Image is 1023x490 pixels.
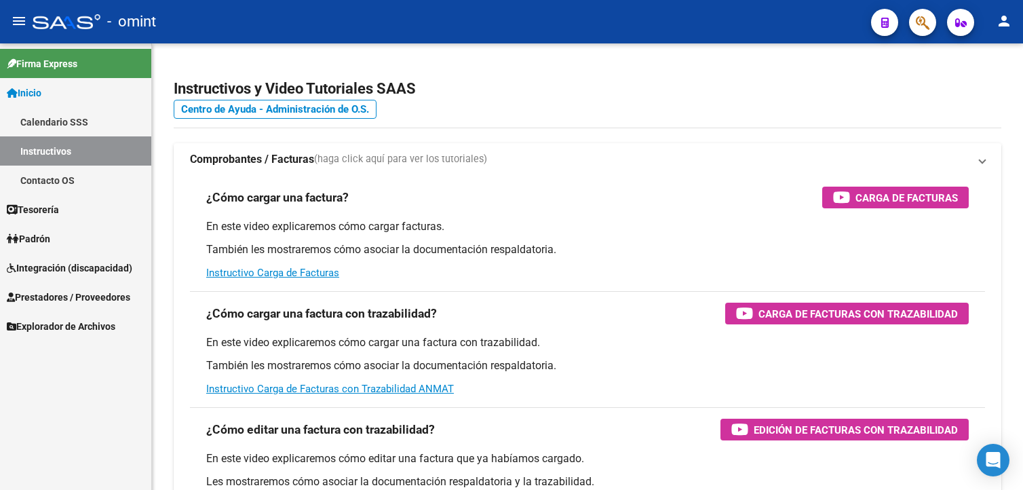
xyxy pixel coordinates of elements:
[174,76,1001,102] h2: Instructivos y Video Tutoriales SAAS
[822,187,969,208] button: Carga de Facturas
[206,474,969,489] p: Les mostraremos cómo asociar la documentación respaldatoria y la trazabilidad.
[107,7,156,37] span: - omint
[174,100,377,119] a: Centro de Ayuda - Administración de O.S.
[206,242,969,257] p: También les mostraremos cómo asociar la documentación respaldatoria.
[7,319,115,334] span: Explorador de Archivos
[190,152,314,167] strong: Comprobantes / Facturas
[206,335,969,350] p: En este video explicaremos cómo cargar una factura con trazabilidad.
[206,358,969,373] p: También les mostraremos cómo asociar la documentación respaldatoria.
[206,304,437,323] h3: ¿Cómo cargar una factura con trazabilidad?
[206,451,969,466] p: En este video explicaremos cómo editar una factura que ya habíamos cargado.
[7,290,130,305] span: Prestadores / Proveedores
[7,56,77,71] span: Firma Express
[206,383,454,395] a: Instructivo Carga de Facturas con Trazabilidad ANMAT
[7,261,132,276] span: Integración (discapacidad)
[206,420,435,439] h3: ¿Cómo editar una factura con trazabilidad?
[996,13,1012,29] mat-icon: person
[206,219,969,234] p: En este video explicaremos cómo cargar facturas.
[754,421,958,438] span: Edición de Facturas con Trazabilidad
[174,143,1001,176] mat-expansion-panel-header: Comprobantes / Facturas(haga click aquí para ver los tutoriales)
[725,303,969,324] button: Carga de Facturas con Trazabilidad
[7,202,59,217] span: Tesorería
[977,444,1009,476] div: Open Intercom Messenger
[720,419,969,440] button: Edición de Facturas con Trazabilidad
[758,305,958,322] span: Carga de Facturas con Trazabilidad
[11,13,27,29] mat-icon: menu
[855,189,958,206] span: Carga de Facturas
[7,86,41,100] span: Inicio
[206,267,339,279] a: Instructivo Carga de Facturas
[7,231,50,246] span: Padrón
[314,152,487,167] span: (haga click aquí para ver los tutoriales)
[206,188,349,207] h3: ¿Cómo cargar una factura?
